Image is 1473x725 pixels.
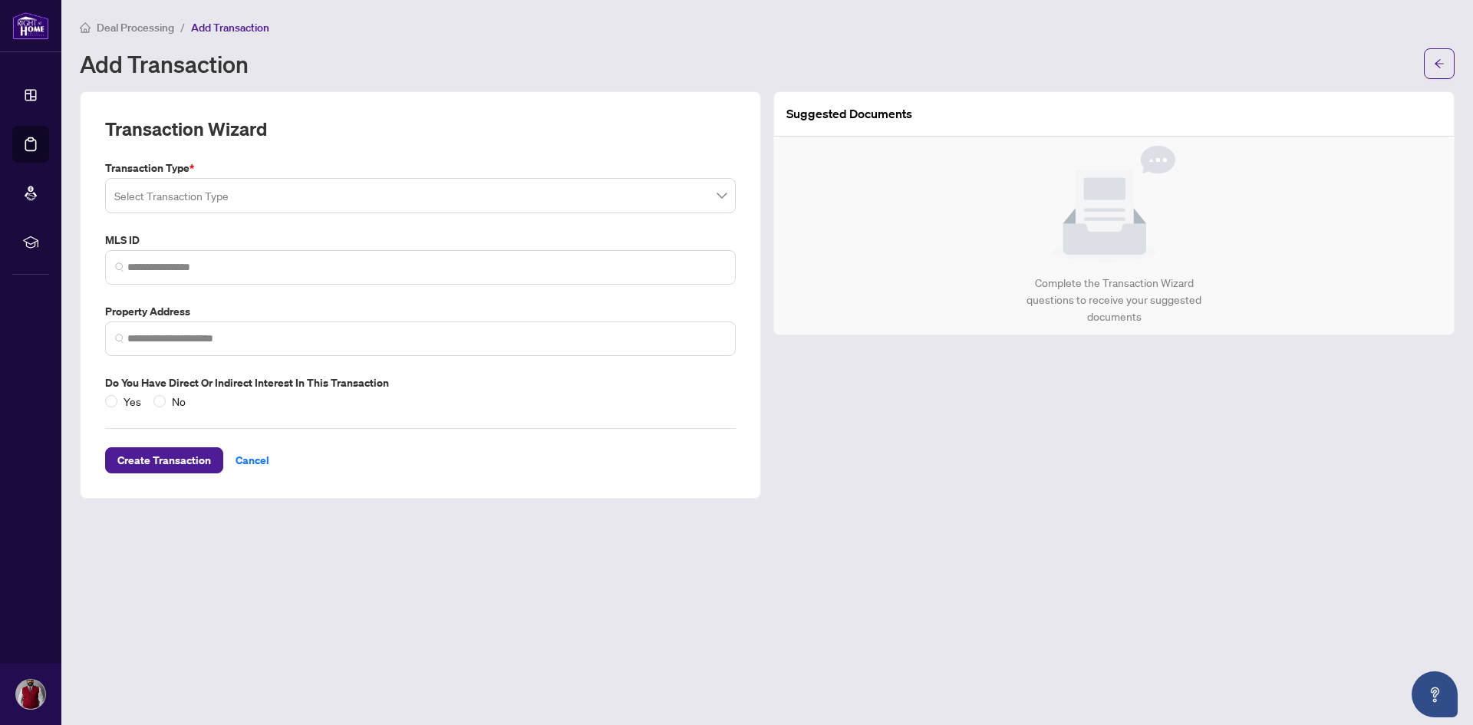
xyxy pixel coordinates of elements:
span: Add Transaction [191,21,269,35]
span: Create Transaction [117,448,211,473]
label: Do you have direct or indirect interest in this transaction [105,374,736,391]
button: Cancel [223,447,282,473]
label: Property Address [105,303,736,320]
label: MLS ID [105,232,736,249]
span: No [166,393,192,410]
label: Transaction Type [105,160,736,176]
img: logo [12,12,49,40]
div: Complete the Transaction Wizard questions to receive your suggested documents [1010,275,1218,325]
span: arrow-left [1434,58,1445,69]
button: Create Transaction [105,447,223,473]
li: / [180,18,185,36]
article: Suggested Documents [786,104,912,124]
button: Open asap [1412,671,1458,717]
span: Cancel [236,448,269,473]
span: home [80,22,91,33]
h1: Add Transaction [80,51,249,76]
span: Deal Processing [97,21,174,35]
img: Null State Icon [1053,146,1175,262]
span: Yes [117,393,147,410]
img: search_icon [115,262,124,272]
h2: Transaction Wizard [105,117,267,141]
img: search_icon [115,334,124,343]
img: Profile Icon [16,680,45,709]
